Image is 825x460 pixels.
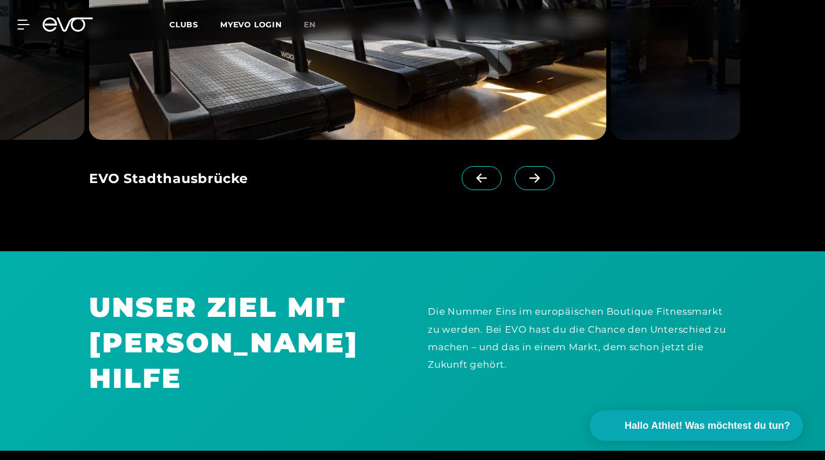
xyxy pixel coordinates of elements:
[220,20,282,30] a: MYEVO LOGIN
[89,290,397,396] h1: UNSER ZIEL MIT [PERSON_NAME] HILFE
[304,19,329,31] a: en
[304,20,316,30] span: en
[169,20,198,30] span: Clubs
[624,418,790,433] span: Hallo Athlet! Was möchtest du tun?
[428,303,736,373] div: Die Nummer Eins im europäischen Boutique Fitnessmarkt zu werden. Bei EVO hast du die Chance den U...
[169,19,220,30] a: Clubs
[590,410,803,441] button: Hallo Athlet! Was möchtest du tun?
